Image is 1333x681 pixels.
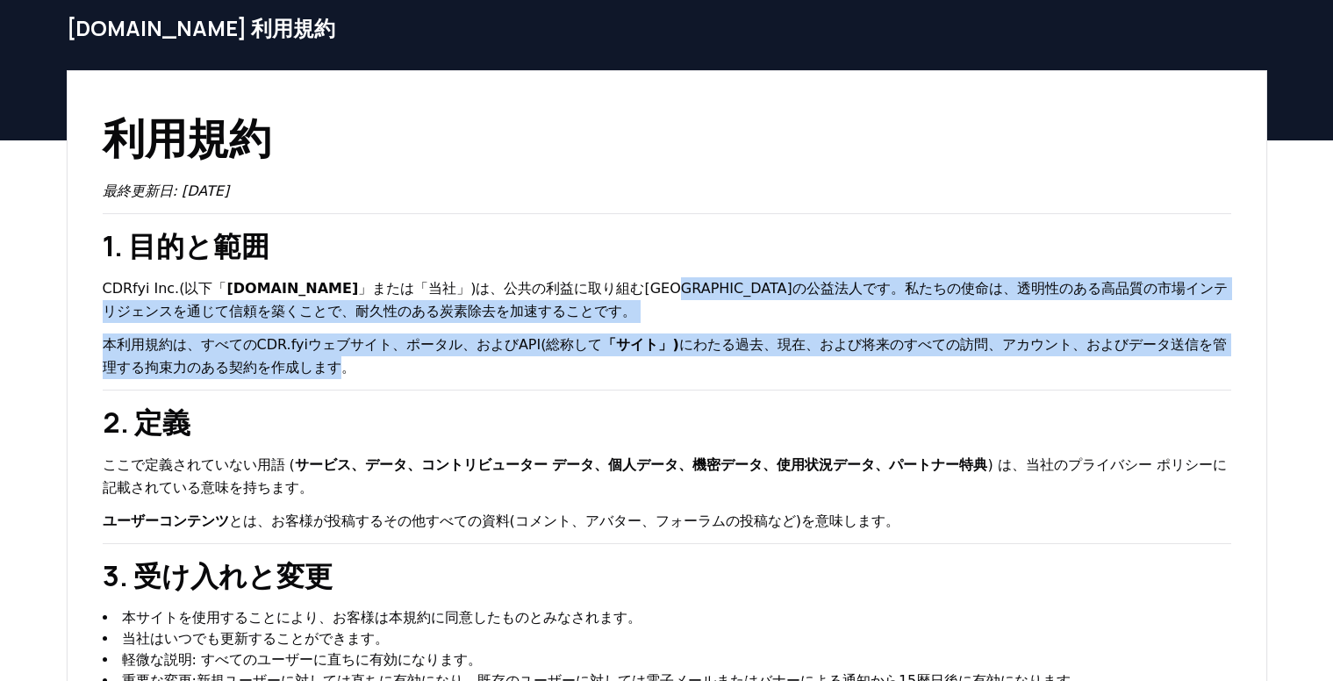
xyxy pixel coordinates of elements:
strong: サービス、データ、コントリビューター データ、個人データ、機密データ、使用状況データ、パートナー特典 [295,456,988,473]
em: 最終更新日: [DATE] [103,183,230,199]
p: 本利用規約は、すべてのCDR.fyiウェブサイト、ポータル、およびAPI(総称して にわたる過去、現在、および将来のすべての訪問、アカウント、およびデータ送信を管理する拘束力のある契約を作成します。 [103,333,1231,379]
strong: ユーザーコンテンツ [103,513,229,529]
font: 当社はいつでも更新することができます。 [122,630,389,647]
a: プライバシー ポリシー [1068,456,1213,473]
li: 軽微な説明: すべてのユーザーに直ちに有効になります。 [103,649,1231,670]
strong: [DOMAIN_NAME] [226,280,358,297]
strong: 「サイト」) [602,336,678,353]
p: とは、お客様が投稿するその他すべての資料(コメント、アバター、フォーラムの投稿など)を意味します。 [103,510,1231,533]
h1: 利用規約 [103,106,1231,169]
p: CDRfyi Inc.(以下「 」または「当社」)は、公共の利益に取り組む[GEOGRAPHIC_DATA]の公益法人です。私たちの使命は、透明性のある高品質の市場インテリジェンスを通じて信頼を... [103,277,1231,323]
h2: 1. 目的と範囲 [103,225,1231,267]
p: ここで定義されていない用語 ( ) は、当社の に記載されている意味を持ちます。 [103,454,1231,499]
h2: 3. 受け入れと変更 [103,555,1231,597]
h2: 2. 定義 [103,401,1231,443]
li: 本サイトを使用することにより、お客様は本規約に同意したものとみなされます。 [103,607,1231,628]
h1: [DOMAIN_NAME] 利用規約 [67,14,1267,42]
